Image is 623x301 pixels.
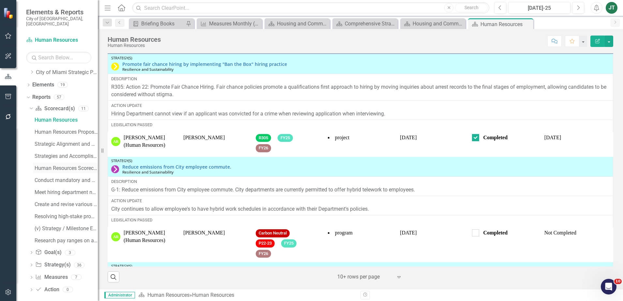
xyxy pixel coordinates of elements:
div: Meet hiring department needs to fill initial ....(ii) Strategy / Milestone Evaluation and Recomme... [35,189,98,195]
a: Human Resources Proposed Budget (Strategic Plans and Performance Measures) FY 2025-26 [33,127,98,137]
div: 57 [54,94,64,100]
div: Strategy(s) [111,264,610,268]
a: Strategy(s) [35,261,70,269]
div: Human Resources [108,43,161,48]
td: Double-Click to Edit [324,227,396,262]
a: Reports [32,94,51,101]
div: Description [111,179,610,185]
td: Double-Click to Edit [108,74,613,100]
a: Strategic Alignment and Performance Measures [33,139,98,149]
div: Strategies and Accomplishments [35,153,98,159]
span: G-1: Reduce emissions from City employee commute. City departments are currently permitted to off... [111,187,415,193]
span: [PERSON_NAME] [183,230,225,235]
input: Search Below... [26,52,91,63]
div: Human Resources Proposed Budget (Strategic Plans and Performance Measures) FY 2025-26 [35,129,98,135]
div: Research pay ranges on a priority basis and recommend ....(vi) Strategy / Milestone Evaluation an... [35,238,98,244]
span: [PERSON_NAME] [183,135,225,140]
a: Resolving high-stake promotion testing-related....(iv) Strategy / Milestone Evaluation and Recomm... [33,211,98,221]
a: Reduce emissions from City employee commute. [122,164,610,169]
span: Resilience and Sustainability [122,169,174,174]
p: Hiring Department cannot view if an applicant was convicted for a crime when reviewing applicatio... [111,110,610,118]
a: Housing and Community Scorecard Evaluation and Recommendations [402,20,464,28]
span: Elements & Reports [26,8,91,16]
span: Search [464,5,479,10]
td: Double-Click to Edit [108,132,180,157]
td: Double-Click to Edit [252,227,324,262]
button: JT [606,2,617,14]
td: Double-Click to Edit [180,227,252,262]
td: Double-Click to Edit [108,227,180,262]
span: project [335,135,349,140]
a: Create and revise various city administrative policies.....(iii) Strategy / Milestone Evaluation ... [33,199,98,209]
span: Resilience and Sustainability [122,67,174,72]
a: Comprehensive Strategy for Affordable.....(vii) Strategy / Milestone Evaluation and Recommendatio... [334,20,396,28]
td: Double-Click to Edit [324,132,396,157]
span: [DATE] [544,135,561,140]
span: Administrator [104,292,135,298]
div: Housing and Community Development [277,20,328,28]
div: Description [111,76,610,82]
div: Legislation Passed [111,217,610,223]
p: City continues to allow employee's to have hybrid work schedules in accordance with their Departm... [111,205,610,213]
div: Human Resources [480,20,532,28]
div: Conduct mandatory and professional....(i) Strategy / Milestone Evaluation and Recommendations Report [35,177,98,183]
a: Human Resources [33,114,98,125]
a: Human Resources Scorecard Evaluation and Recommendations [33,163,98,173]
span: FY25 [278,134,293,142]
span: 10 [614,279,622,284]
div: 36 [74,262,84,268]
td: Double-Click to Edit [469,132,541,157]
small: City of [GEOGRAPHIC_DATA], [GEOGRAPHIC_DATA] [26,16,91,27]
img: ClearPoint Strategy [3,8,15,19]
td: Double-Click to Edit [541,132,613,157]
a: City of Miami Strategic Plan (NEW) [36,69,98,76]
span: [DATE] [400,230,417,235]
span: [DATE] [400,135,417,140]
div: Strategy(s) [111,159,610,163]
td: Double-Click to Edit Right Click for Context Menu [108,157,613,176]
a: Human Resources [147,292,190,298]
div: Resolving high-stake promotion testing-related....(iv) Strategy / Milestone Evaluation and Recomm... [35,214,98,219]
td: Double-Click to Edit [397,227,469,262]
td: Double-Click to Edit [397,132,469,157]
div: 7 [71,275,82,280]
div: Housing and Community Scorecard Evaluation and Recommendations [413,20,464,28]
div: Not Completed [544,229,610,237]
div: 11 [78,106,89,111]
div: AR [111,232,120,241]
a: Action [35,286,59,293]
button: [DATE]-25 [508,2,570,14]
a: Promote fair chance hiring by implementing "Ban the Box" hiring practice [122,62,610,67]
td: Double-Click to Edit [108,176,613,196]
div: Briefing Books [141,20,184,28]
img: Ongoing [111,165,119,173]
td: Double-Click to Edit Right Click for Context Menu [108,262,613,282]
div: [DATE]-25 [510,4,568,12]
iframe: Intercom live chat [601,279,616,294]
div: Human Resources Scorecard Evaluation and Recommendations [35,165,98,171]
td: Double-Click to Edit [252,132,324,157]
a: Scorecard(s) [35,105,75,113]
button: Search [455,3,488,12]
span: P22-23 [256,239,275,248]
span: FY26 [256,250,271,258]
div: 0 [63,287,73,293]
div: Action Update [111,198,610,204]
a: Research pay ranges on a priority basis and recommend ....(vi) Strategy / Milestone Evaluation an... [33,235,98,246]
span: Carbon Neutral [256,229,290,237]
div: Legislation Passed [111,122,610,128]
a: Human Resources [26,37,91,44]
div: Comprehensive Strategy for Affordable.....(vii) Strategy / Milestone Evaluation and Recommendatio... [345,20,396,28]
div: AR [111,137,120,146]
td: Double-Click to Edit [108,196,613,215]
td: Double-Click to Edit [108,215,613,227]
a: (v) Strategy / Milestone Evaluation and Recommendation Report [33,223,98,233]
span: FY25 [281,239,296,248]
a: Measures Monthly (3-Periods) Report [198,20,260,28]
a: Housing and Community Development [266,20,328,28]
span: program [335,230,353,235]
div: 3 [65,250,75,255]
div: 19 [57,82,68,88]
div: [PERSON_NAME] (Human Resources) [124,229,176,244]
